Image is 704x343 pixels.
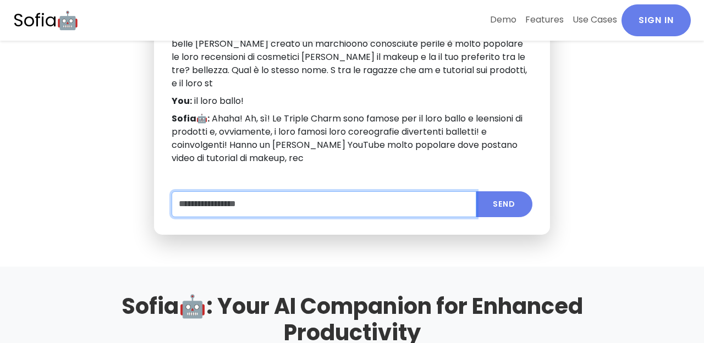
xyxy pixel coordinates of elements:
[521,4,568,35] a: Features
[172,95,192,107] strong: You:
[172,112,522,164] span: Ahaha! Ah, sì! Le Triple Charm sono famose per il loro ballo e leensioni di prodotti e, ovviament...
[172,24,529,90] span: Ahaha, mi pi le Triple Charm sono tre ragazze molto affascinace! Sì,anti e belle [PERSON_NAME] cr...
[172,112,210,125] strong: Sofia🤖:
[194,95,244,107] span: il loro ballo!
[13,4,79,36] a: Sofia🤖
[568,4,621,35] a: Use Cases
[621,4,691,36] a: Sign In
[476,191,532,217] button: Submit
[486,4,521,35] a: Demo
